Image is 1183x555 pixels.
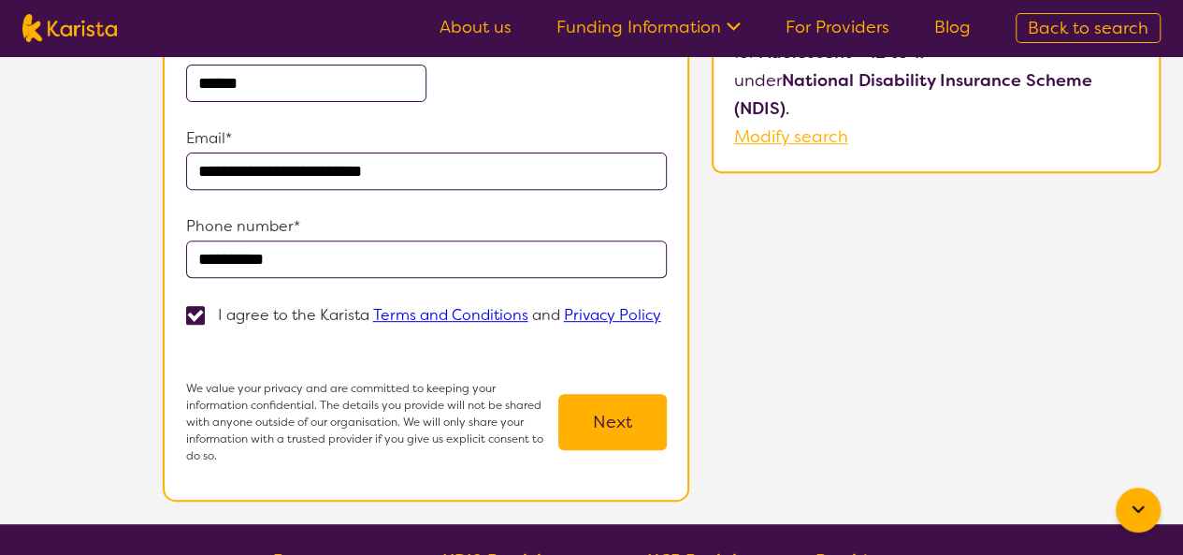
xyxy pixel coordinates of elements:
a: Blog [934,16,971,38]
img: Karista logo [22,14,117,42]
p: Phone number* [186,212,667,241]
span: Back to search [1028,17,1148,39]
a: For Providers [786,16,889,38]
a: Modify search [733,125,847,148]
p: Email* [186,124,667,153]
a: Terms and Conditions [373,305,528,325]
a: About us [440,16,512,38]
button: Next [558,394,667,450]
b: National Disability Insurance Scheme (NDIS) [733,69,1091,120]
a: Privacy Policy [564,305,661,325]
p: under . [733,66,1138,123]
a: Funding Information [556,16,741,38]
p: I agree to the Karista and [218,305,661,325]
a: Back to search [1016,13,1161,43]
p: We value your privacy and are committed to keeping your information confidential. The details you... [186,380,558,464]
